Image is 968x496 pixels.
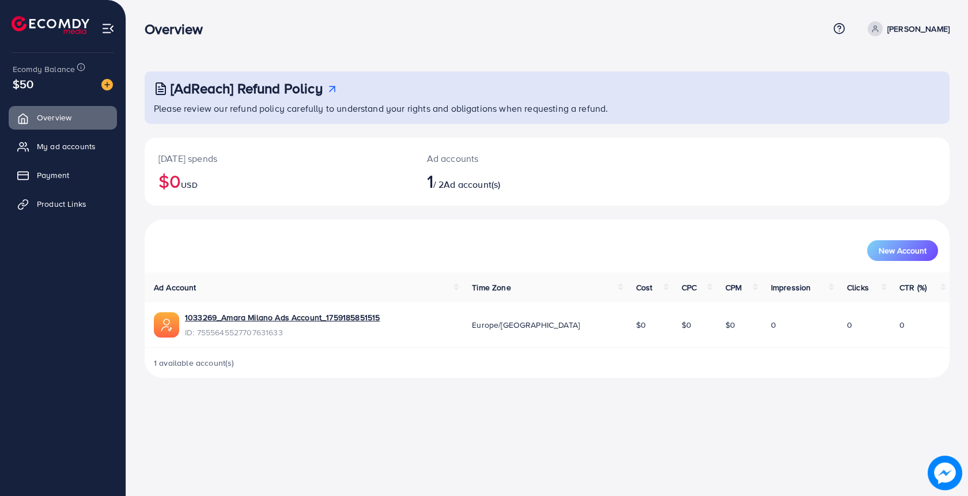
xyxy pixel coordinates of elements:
span: Product Links [37,198,86,210]
a: 1033269_Amara Milano Ads Account_1759185851515 [185,312,380,323]
span: Payment [37,169,69,181]
span: Ecomdy Balance [13,63,75,75]
h2: / 2 [427,170,600,192]
span: $0 [682,319,691,331]
span: CPC [682,282,697,293]
span: Clicks [847,282,869,293]
p: Please review our refund policy carefully to understand your rights and obligations when requesti... [154,101,943,115]
img: ic-ads-acc.e4c84228.svg [154,312,179,338]
span: Europe/[GEOGRAPHIC_DATA] [472,319,580,331]
h3: Overview [145,21,212,37]
a: Payment [9,164,117,187]
span: 0 [847,319,852,331]
span: $50 [13,75,33,92]
a: My ad accounts [9,135,117,158]
a: Product Links [9,192,117,215]
p: Ad accounts [427,152,600,165]
span: Overview [37,112,71,123]
span: $0 [725,319,735,331]
p: [DATE] spends [158,152,399,165]
span: Time Zone [472,282,511,293]
span: ID: 7555645527707631633 [185,327,380,338]
p: [PERSON_NAME] [887,22,950,36]
span: 1 [427,168,433,194]
span: CTR (%) [899,282,927,293]
span: Cost [636,282,653,293]
span: Ad Account [154,282,196,293]
span: $0 [636,319,646,331]
a: [PERSON_NAME] [863,21,950,36]
span: CPM [725,282,742,293]
h2: $0 [158,170,399,192]
img: logo [12,16,89,34]
img: menu [101,22,115,35]
span: Ad account(s) [444,178,500,191]
span: 0 [771,319,776,331]
span: 1 available account(s) [154,357,235,369]
a: Overview [9,106,117,129]
button: New Account [867,240,938,261]
span: Impression [771,282,811,293]
span: My ad accounts [37,141,96,152]
span: New Account [879,247,927,255]
img: image [101,79,113,90]
img: image [928,456,962,490]
h3: [AdReach] Refund Policy [171,80,323,97]
span: USD [181,179,197,191]
span: 0 [899,319,905,331]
